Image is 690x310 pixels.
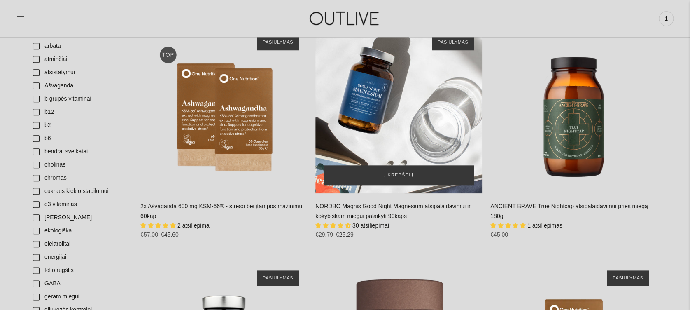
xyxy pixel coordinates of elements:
[28,251,132,264] a: energijai
[28,185,132,198] a: cukraus kiekio stabilumui
[28,40,132,53] a: arbata
[28,119,132,132] a: b2
[315,26,482,193] a: NORDBO Magnis Good Night Magnesium atsipalaidavimui ir kokybiškam miegui palaikyti 90kaps
[28,264,132,277] a: folio rūgštis
[177,222,211,229] span: 2 atsiliepimai
[659,9,674,28] a: 1
[28,132,132,145] a: b6
[28,171,132,185] a: chromas
[384,171,413,179] span: Į krepšelį
[315,231,333,238] s: €29,79
[28,92,132,106] a: b grupės vitaminai
[294,4,396,33] img: OUTLIVE
[490,231,508,238] span: €45,00
[660,13,672,24] span: 1
[28,106,132,119] a: b12
[28,79,132,92] a: Ašvaganda
[324,165,474,185] button: Į krepšelį
[28,66,132,79] a: atsistatymui
[352,222,389,229] span: 30 atsiliepimai
[140,26,307,193] a: 2x Ašvaganda 600 mg KSM-66® - streso bei įtampos mažinimui 60kap
[140,222,177,229] span: 5.00 stars
[315,222,352,229] span: 4.70 stars
[28,277,132,290] a: GABA
[336,231,354,238] span: €25,29
[28,198,132,211] a: d3 vitaminas
[28,211,132,224] a: [PERSON_NAME]
[28,158,132,171] a: cholinas
[490,222,527,229] span: 5.00 stars
[140,231,158,238] s: €57,00
[490,26,657,193] a: ANCIENT BRAVE True Nightcap atsipalaidavimui prieš miegą 180g
[527,222,562,229] span: 1 atsiliepimas
[28,53,132,66] a: atminčiai
[28,237,132,251] a: elektrolitai
[490,203,648,219] a: ANCIENT BRAVE True Nightcap atsipalaidavimui prieš miegą 180g
[28,145,132,158] a: bendrai sveikatai
[161,231,179,238] span: €45,60
[315,203,471,219] a: NORDBO Magnis Good Night Magnesium atsipalaidavimui ir kokybiškam miegui palaikyti 90kaps
[140,203,303,219] a: 2x Ašvaganda 600 mg KSM-66® - streso bei įtampos mažinimui 60kap
[28,224,132,237] a: ekologiška
[28,290,132,303] a: geram miegui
